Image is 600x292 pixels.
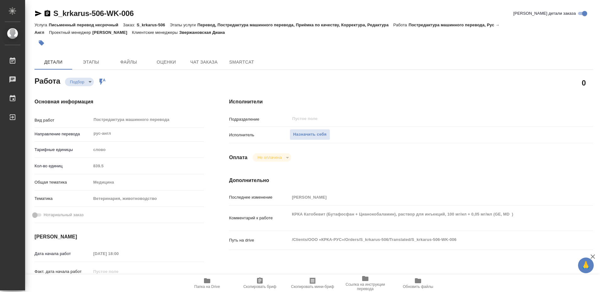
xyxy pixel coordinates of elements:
[170,23,197,27] p: Этапы услуги
[91,193,204,204] div: Ветеринария, животноводство
[343,282,388,291] span: Ссылка на инструкции перевода
[197,23,393,27] p: Перевод, Постредактура машинного перевода, Приёмка по качеству, Корректура, Редактура
[93,30,132,35] p: [PERSON_NAME]
[293,131,326,138] span: Назначить себя
[194,284,220,289] span: Папка на Drive
[35,10,42,17] button: Скопировать ссылку для ЯМессенджера
[49,30,92,35] p: Проектный менеджер
[132,30,179,35] p: Клиентские менеджеры
[91,161,204,170] input: Пустое поле
[291,284,334,289] span: Скопировать мини-бриф
[44,212,83,218] span: Нотариальный заказ
[35,251,91,257] p: Дата начала работ
[403,284,433,289] span: Обновить файлы
[35,131,91,137] p: Направление перевода
[181,274,233,292] button: Папка на Drive
[229,116,290,123] p: Подразделение
[38,58,68,66] span: Детали
[35,75,60,86] h2: Работа
[123,23,137,27] p: Заказ:
[91,249,146,258] input: Пустое поле
[35,98,204,106] h4: Основная информация
[581,259,591,272] span: 🙏
[286,274,339,292] button: Скопировать мини-бриф
[233,274,286,292] button: Скопировать бриф
[35,163,91,169] p: Кол-во единиц
[35,269,91,275] p: Факт. дата начала работ
[578,258,594,273] button: 🙏
[292,115,548,123] input: Пустое поле
[91,144,204,155] div: слово
[35,117,91,123] p: Вид работ
[290,209,563,226] textarea: КРКА Катобевит (Бутафосфан + Цианокобаламин), раствор для инъекций, 100 мг/ил + 0,05 мг/мл (GE, MD )
[227,58,257,66] span: SmartCat
[91,177,204,188] div: Медицина
[35,233,204,241] h4: [PERSON_NAME]
[76,58,106,66] span: Этапы
[53,9,134,18] a: S_krkarus-506-WK-006
[229,215,290,221] p: Комментарий к работе
[290,193,563,202] input: Пустое поле
[179,30,229,35] p: Звержановская Диана
[65,78,94,86] div: Подбор
[35,179,91,185] p: Общая тематика
[68,79,86,85] button: Подбор
[392,274,444,292] button: Обновить файлы
[339,274,392,292] button: Ссылка на инструкции перевода
[114,58,144,66] span: Файлы
[393,23,409,27] p: Работа
[229,177,593,184] h4: Дополнительно
[49,23,123,27] p: Письменный перевод несрочный
[35,36,48,50] button: Добавить тэг
[229,98,593,106] h4: Исполнители
[229,132,290,138] p: Исполнитель
[189,58,219,66] span: Чат заказа
[229,194,290,201] p: Последнее изменение
[513,10,576,17] span: [PERSON_NAME] детали заказа
[91,267,146,276] input: Пустое поле
[229,237,290,243] p: Путь на drive
[290,234,563,245] textarea: /Clients/ООО «КРКА-РУС»/Orders/S_krkarus-506/Translated/S_krkarus-506-WK-006
[35,196,91,202] p: Тематика
[137,23,170,27] p: S_krkarus-506
[256,155,284,160] button: Не оплачена
[243,284,276,289] span: Скопировать бриф
[44,10,51,17] button: Скопировать ссылку
[253,153,291,162] div: Подбор
[290,129,330,140] button: Назначить себя
[35,23,49,27] p: Услуга
[151,58,181,66] span: Оценки
[582,77,586,88] h2: 0
[35,147,91,153] p: Тарифные единицы
[229,154,248,161] h4: Оплата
